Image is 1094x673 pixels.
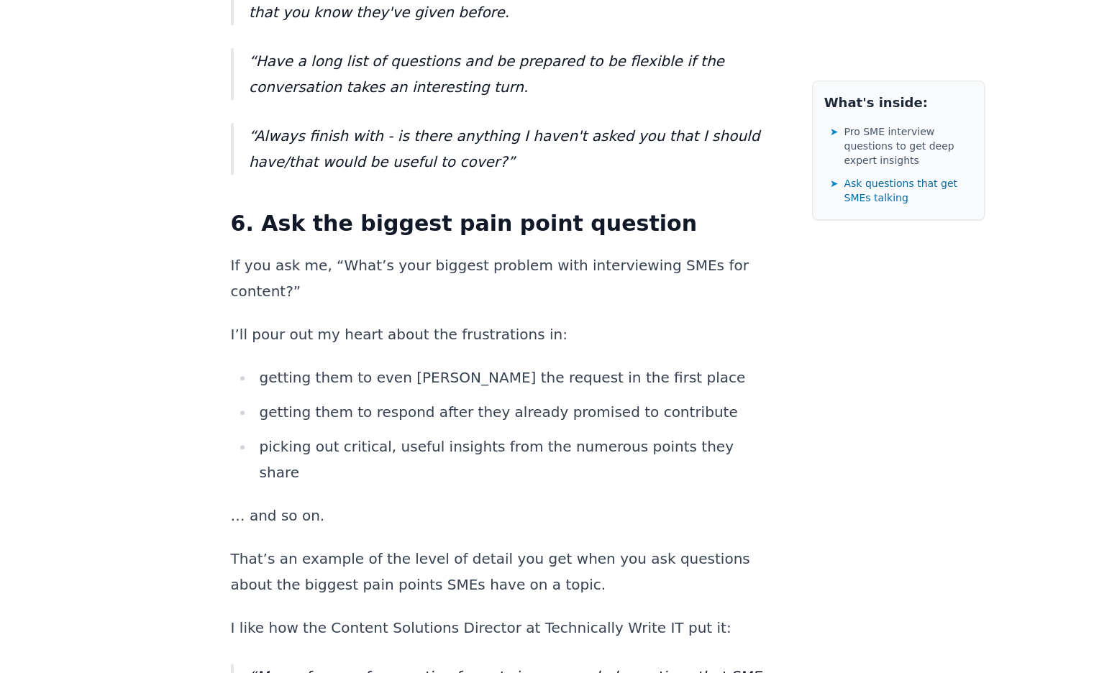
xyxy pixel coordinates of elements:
[231,48,778,100] blockquote: “Have a long list of questions and be prepared to be flexible if the conversation takes an intere...
[231,615,778,641] p: I like how the Content Solutions Director at Technically Write IT put it:
[844,124,972,168] span: Pro SME interview questions to get deep expert insights
[254,434,778,485] li: picking out critical, useful insights from the numerous points they share
[824,93,972,113] h2: What's inside:
[830,124,839,139] span: ➤
[254,399,778,425] li: getting them to respond after they already promised to contribute
[231,123,778,175] blockquote: “Always finish with - is there anything I haven't asked you that I should have/that would be usef...
[830,122,972,170] a: ➤Pro SME interview questions to get deep expert insights
[231,252,778,304] p: If you ask me, “What’s your biggest problem with interviewing SMEs for content?”
[830,173,972,208] a: ➤Ask questions that get SMEs talking
[231,321,778,347] p: I’ll pour out my heart about the frustrations in:
[231,211,697,236] strong: 6. Ask the biggest pain point question
[231,503,778,528] p: … and so on.
[254,365,778,390] li: getting them to even [PERSON_NAME] the request in the first place
[830,176,839,191] span: ➤
[844,176,972,205] span: Ask questions that get SMEs talking
[231,546,778,598] p: That’s an example of the level of detail you get when you ask questions about the biggest pain po...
